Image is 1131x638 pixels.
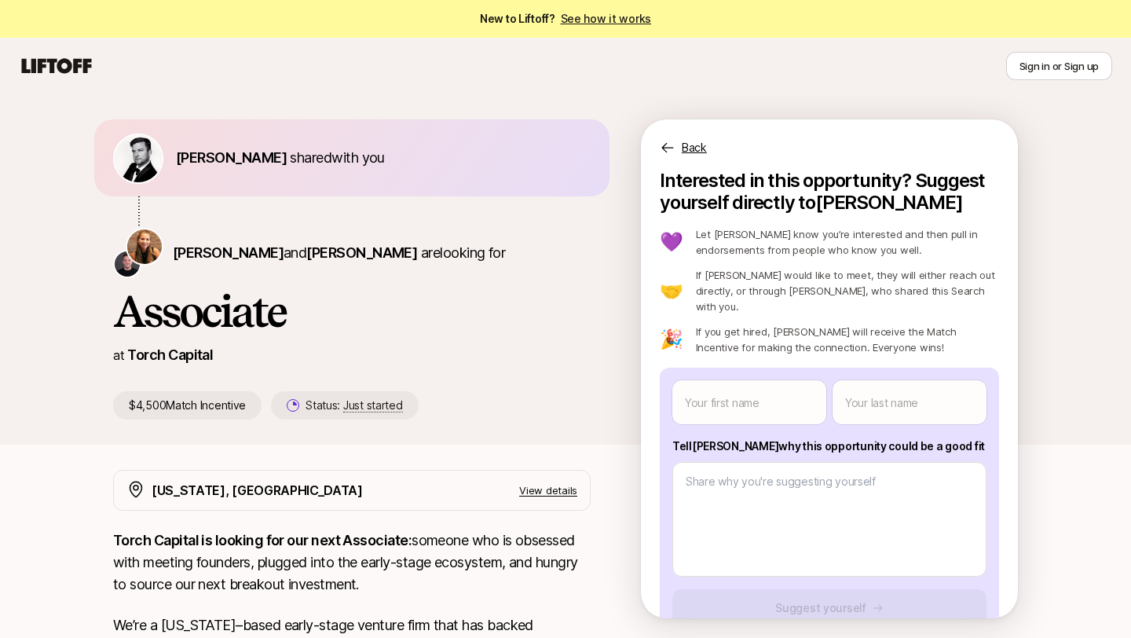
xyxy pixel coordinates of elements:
p: View details [519,482,577,498]
span: [PERSON_NAME] [306,244,417,261]
p: 💜 [660,233,683,251]
span: New to Liftoff? [480,9,651,28]
span: [PERSON_NAME] [173,244,284,261]
span: Just started [343,398,403,412]
strong: Torch Capital is looking for our next Associate: [113,532,412,548]
p: Tell [PERSON_NAME] why this opportunity could be a good fit [672,437,986,456]
img: 60c51fb4_14eb_4499_a43e_782c5adda885.jpg [115,135,162,182]
p: Back [682,138,707,157]
p: someone who is obsessed with meeting founders, plugged into the early-stage ecosystem, and hungry... [113,530,591,596]
p: If you get hired, [PERSON_NAME] will receive the Match Incentive for making the connection. Every... [696,324,999,355]
p: at [113,345,124,365]
img: Katie Reiner [127,229,162,264]
a: Torch Capital [127,346,213,363]
a: See how it works [561,12,652,25]
p: are looking for [173,242,505,264]
button: Sign in or Sign up [1006,52,1112,80]
p: 🎉 [660,330,683,349]
p: shared [176,147,391,169]
p: If [PERSON_NAME] would like to meet, they will either reach out directly, or through [PERSON_NAME... [696,267,999,314]
span: and [284,244,417,261]
p: [US_STATE], [GEOGRAPHIC_DATA] [152,480,363,500]
img: Christopher Harper [115,251,140,277]
p: $4,500 Match Incentive [113,391,262,420]
p: Let [PERSON_NAME] know you’re interested and then pull in endorsements from people who know you w... [696,226,999,258]
span: [PERSON_NAME] [176,149,287,166]
p: Interested in this opportunity? Suggest yourself directly to [PERSON_NAME] [660,170,999,214]
span: with you [331,149,385,166]
p: Status: [306,396,402,415]
p: 🤝 [660,281,683,300]
h1: Associate [113,288,591,335]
